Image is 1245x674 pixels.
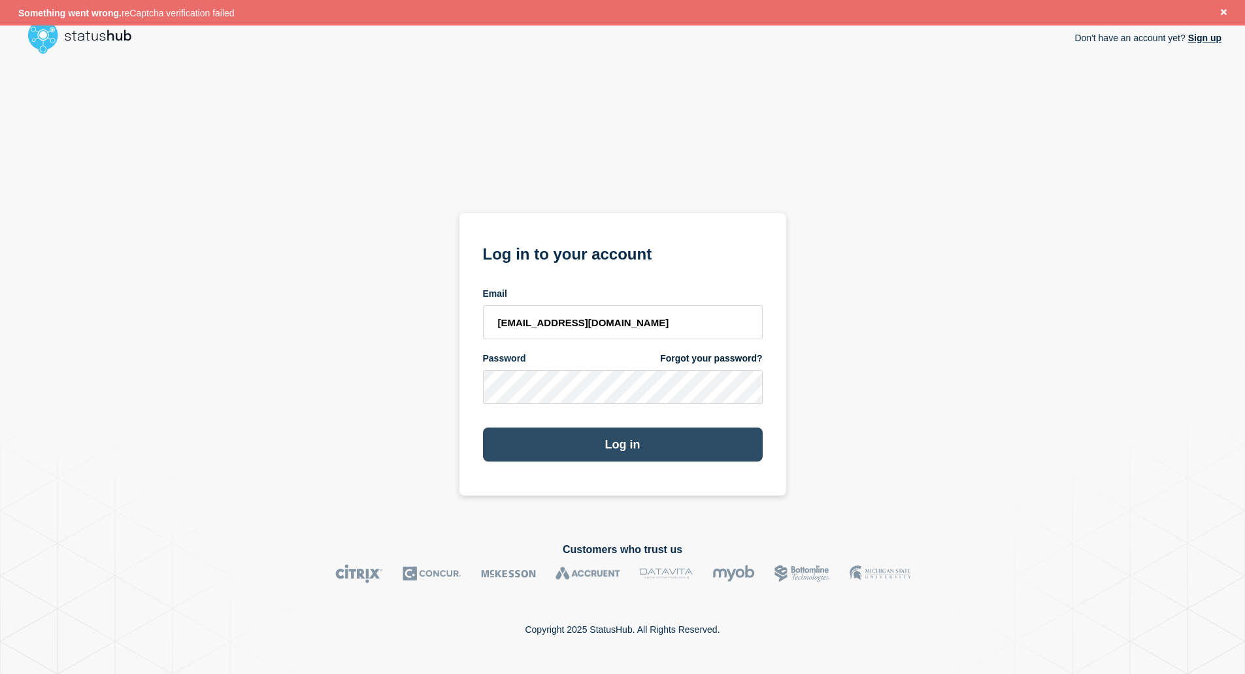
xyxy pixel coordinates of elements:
p: Don't have an account yet? [1074,22,1221,54]
img: Accruent logo [556,564,620,583]
button: Close banner [1216,5,1232,20]
img: Concur logo [403,564,461,583]
span: Email [483,288,507,300]
a: Sign up [1186,33,1221,43]
img: DataVita logo [640,564,693,583]
span: Password [483,352,526,365]
img: McKesson logo [481,564,536,583]
input: password input [483,370,763,404]
p: Copyright 2025 StatusHub. All Rights Reserved. [525,624,720,635]
button: Log in [483,428,763,462]
img: myob logo [712,564,755,583]
a: Forgot your password? [660,352,762,365]
img: Bottomline logo [774,564,830,583]
img: StatusHub logo [24,16,148,58]
span: reCaptcha verification failed [18,8,235,18]
h2: Customers who trust us [24,544,1221,556]
h1: Log in to your account [483,241,763,265]
img: Citrix logo [335,564,383,583]
input: email input [483,305,763,339]
span: Something went wrong. [18,8,122,18]
img: MSU logo [850,564,910,583]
